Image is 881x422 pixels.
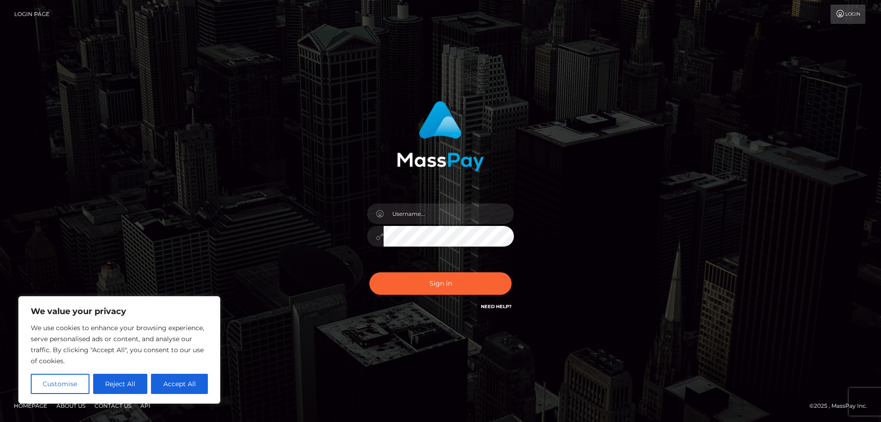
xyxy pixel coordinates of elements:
[14,5,50,24] a: Login Page
[151,374,208,394] button: Accept All
[31,374,89,394] button: Customise
[31,322,208,366] p: We use cookies to enhance your browsing experience, serve personalised ads or content, and analys...
[384,203,514,224] input: Username...
[831,5,865,24] a: Login
[809,401,874,411] div: © 2025 , MassPay Inc.
[481,304,512,309] a: Need Help?
[10,399,51,413] a: Homepage
[18,296,220,404] div: We value your privacy
[137,399,154,413] a: API
[53,399,89,413] a: About Us
[397,101,484,171] img: MassPay Login
[91,399,135,413] a: Contact Us
[93,374,148,394] button: Reject All
[31,306,208,317] p: We value your privacy
[369,272,512,295] button: Sign in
